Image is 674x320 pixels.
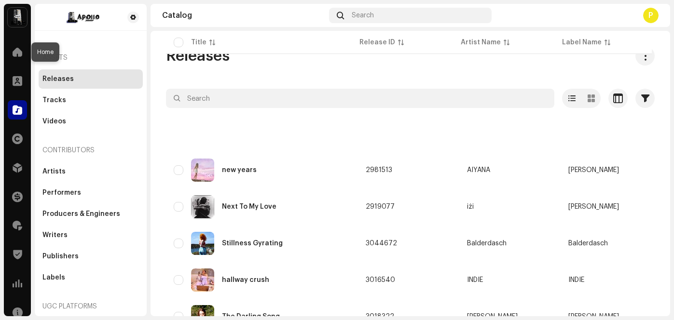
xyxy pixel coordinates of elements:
[352,12,374,19] span: Search
[366,167,392,173] span: 2981513
[568,167,619,173] span: Aiyana Hunt
[42,168,66,175] div: Artists
[568,203,619,210] span: Izi Knight
[191,232,214,255] img: 5b0d3b11-9606-461f-a261-926e9c42c330
[39,247,143,266] re-m-nav-item: Publishers
[467,313,518,320] div: [PERSON_NAME]
[191,195,214,218] img: 09d8361c-b2aa-4599-85d3-04fbab5e95fb
[191,268,214,292] img: c19d6a65-8208-4119-9943-14b0f08b72e9
[39,112,143,131] re-m-nav-item: Videos
[568,277,584,283] span: INDIE
[166,89,554,108] input: Search
[568,313,619,320] span: Liv Bloore
[366,313,394,320] span: 3018322
[222,240,283,247] div: Stillness Gyrating
[191,159,214,182] img: 57d13366-fc14-4ebf-adbd-0d75e1849ec3
[461,38,501,47] div: Artist Name
[42,274,65,281] div: Labels
[191,38,206,47] div: Title
[467,203,474,210] div: iżi
[42,253,79,260] div: Publishers
[366,203,395,210] span: 2919077
[467,240,507,247] div: Balderdasch
[643,8,659,23] div: P
[39,46,143,69] re-a-nav-header: Assets
[39,226,143,245] re-m-nav-item: Writers
[222,313,280,320] div: The Darling Song
[42,75,74,83] div: Releases
[222,167,257,173] div: new years
[359,38,395,47] div: Release ID
[42,118,66,125] div: Videos
[366,277,395,283] span: 3016540
[39,69,143,89] re-m-nav-item: Releases
[39,268,143,287] re-m-nav-item: Labels
[568,240,608,247] span: Balderdasch
[467,313,553,320] span: Liv Bloore
[39,204,143,224] re-m-nav-item: Producers & Engineers
[166,46,230,66] span: Releases
[222,203,276,210] div: Next To My Love
[162,12,325,19] div: Catalog
[222,277,269,283] div: hallway crush
[39,183,143,202] re-m-nav-item: Performers
[39,295,143,318] re-a-nav-header: UGC Platforms
[39,162,143,181] re-m-nav-item: Artists
[8,8,27,27] img: 28cd5e4f-d8b3-4e3e-9048-38ae6d8d791a
[39,139,143,162] re-a-nav-header: Contributors
[42,210,120,218] div: Producers & Engineers
[366,240,397,247] span: 3044672
[467,277,483,283] div: INDIE
[467,167,553,173] span: AIYANA
[39,91,143,110] re-m-nav-item: Tracks
[42,96,66,104] div: Tracks
[42,189,81,197] div: Performers
[562,38,602,47] div: Label Name
[467,240,553,247] span: Balderdasch
[467,277,553,283] span: INDIE
[467,203,553,210] span: iżi
[42,12,124,23] img: d164a44a-b23c-4b77-8d10-cec8966ec776
[467,167,490,173] div: AIYANA
[42,231,68,239] div: Writers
